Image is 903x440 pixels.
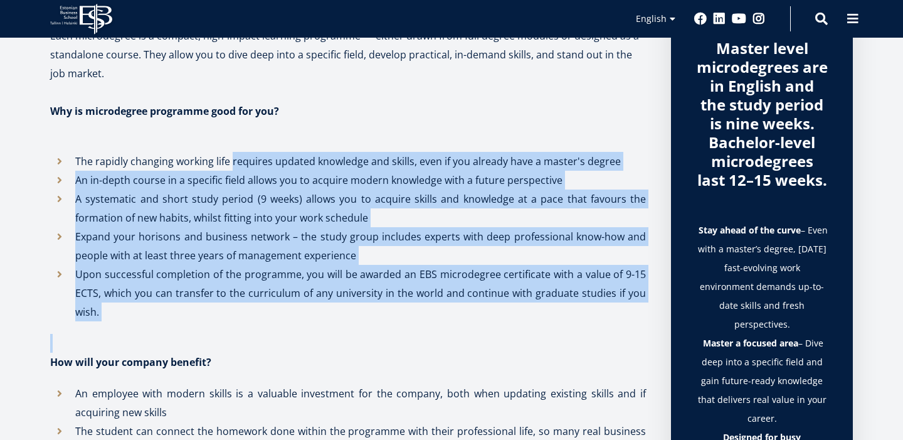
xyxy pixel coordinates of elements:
[50,227,646,265] li: Expand your horisons and business network – the study group includes experts with deep profession...
[50,152,646,171] li: The rapidly changing working life requires updated knowledge and skills, even if you already have...
[50,384,646,422] li: An employee with modern skills is a valuable investment for the company, both when updating exist...
[50,355,211,369] strong: How will your company benefit?
[732,13,746,25] a: Youtube
[696,221,828,334] li: – Even with a master’s degree, [DATE] fast-evolving work environment demands up-to-date skills an...
[50,104,279,118] strong: Why is microdegree programme good for you?
[50,190,646,227] li: A systematic and short study period (9 weeks) allows you to acquire skills and knowledge at a pac...
[696,39,828,190] div: Master level microdegrees are in English and the study period is nine weeks. Bachelor-level micro...
[713,13,726,25] a: Linkedin
[699,224,801,236] strong: Stay ahead of the curve
[694,13,707,25] a: Facebook
[50,171,646,190] li: An in-depth course in a specific field allows you to acquire modern knowledge with a future persp...
[50,265,646,321] li: Upon successful completion of the programme, you will be awarded an EBS microdegree certificate w...
[752,13,765,25] a: Instagram
[696,334,828,428] li: – Dive deep into a specific field and gain future-ready knowledge that delivers real value in you...
[703,337,798,349] strong: Master a focused area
